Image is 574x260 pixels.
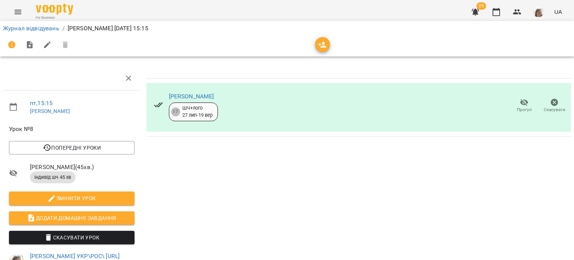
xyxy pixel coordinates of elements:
span: Урок №8 [9,125,135,134]
button: Menu [9,3,27,21]
span: Прогул [517,107,532,113]
button: UA [551,5,565,19]
span: Скасувати Урок [15,233,129,242]
img: 4795d6aa07af88b41cce17a01eea78aa.jpg [533,7,544,17]
button: Змінити урок [9,192,135,205]
span: Додати домашнє завдання [15,214,129,223]
button: Скасувати Урок [9,231,135,244]
li: / [62,24,65,33]
div: ШЧ+лого 27 лип - 19 вер [182,105,213,119]
a: Журнал відвідувань [3,25,59,32]
p: [PERSON_NAME] [DATE] 15:15 [68,24,148,33]
span: For Business [36,15,73,20]
a: [PERSON_NAME] [169,93,214,100]
span: Попередні уроки [15,143,129,152]
div: 17 [171,107,180,116]
span: [PERSON_NAME] ( 45 хв. ) [30,163,135,172]
span: Скасувати [544,107,565,113]
img: Voopty Logo [36,4,73,15]
a: [PERSON_NAME] [30,108,70,114]
span: UA [554,8,562,16]
span: 29 [476,2,486,10]
a: пт , 15:15 [30,100,53,107]
button: Додати домашнє завдання [9,211,135,225]
nav: breadcrumb [3,24,571,33]
span: Змінити урок [15,194,129,203]
button: Попередні уроки [9,141,135,155]
span: індивід шч 45 хв [30,174,75,181]
button: Скасувати [539,95,570,116]
button: Прогул [509,95,539,116]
